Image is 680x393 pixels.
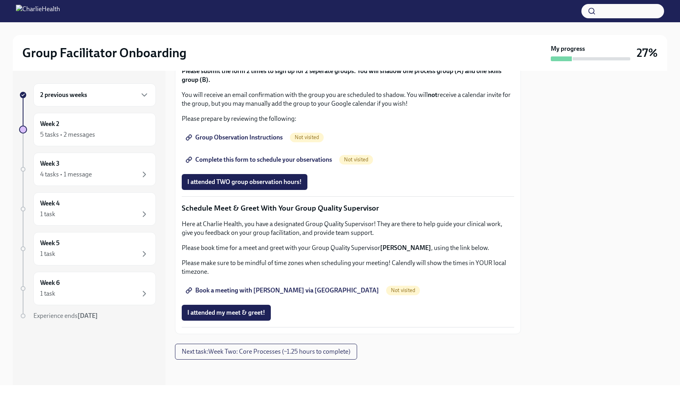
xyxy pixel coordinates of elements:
[16,5,60,17] img: CharlieHealth
[187,287,379,294] span: Book a meeting with [PERSON_NAME] via [GEOGRAPHIC_DATA]
[19,113,156,146] a: Week 25 tasks • 2 messages
[637,46,658,60] h3: 27%
[40,250,55,258] div: 1 task
[33,312,98,319] span: Experience ends
[182,203,514,213] p: Schedule Meet & Greet With Your Group Quality Supervisor
[182,305,271,321] button: I attended my meet & greet!
[40,239,60,248] h6: Week 5
[182,114,514,123] p: Please prepare by reviewing the following:
[182,244,514,252] p: Please book time for a meet and greet with your Group Quality Supervisor , using the link below.
[40,289,55,298] div: 1 task
[428,91,437,99] strong: not
[182,174,307,190] button: I attended TWO group observation hours!
[40,210,55,219] div: 1 task
[182,348,350,356] span: Next task : Week Two: Core Processes (~1.25 hours to complete)
[187,156,332,164] span: Complete this form to schedule your observations
[187,178,302,186] span: I attended TWO group observation hours!
[290,134,324,140] span: Not visited
[187,134,283,141] span: Group Observation Instructions
[339,157,373,163] span: Not visited
[182,67,501,83] strong: Please submit the form 2 times to sign up for 2 seperate groups. You will shadow one process grou...
[33,83,156,106] div: 2 previous weeks
[19,272,156,305] a: Week 61 task
[40,130,95,139] div: 5 tasks • 2 messages
[40,199,60,208] h6: Week 4
[182,259,514,276] p: Please make sure to be mindful of time zones when scheduling your meeting! Calendly will show the...
[182,283,385,298] a: Book a meeting with [PERSON_NAME] via [GEOGRAPHIC_DATA]
[386,287,420,293] span: Not visited
[182,91,514,108] p: You will receive an email confirmation with the group you are scheduled to shadow. You will recei...
[182,130,288,145] a: Group Observation Instructions
[40,279,60,287] h6: Week 6
[22,45,187,61] h2: Group Facilitator Onboarding
[78,312,98,319] strong: [DATE]
[19,192,156,226] a: Week 41 task
[175,344,357,360] button: Next task:Week Two: Core Processes (~1.25 hours to complete)
[19,232,156,265] a: Week 51 task
[551,45,585,53] strong: My progress
[40,120,59,128] h6: Week 2
[19,153,156,186] a: Week 34 tasks • 1 message
[40,159,60,168] h6: Week 3
[182,152,338,168] a: Complete this form to schedule your observations
[182,220,514,237] p: Here at Charlie Health, you have a designated Group Quality Supervisor! They are there to help gu...
[40,170,92,179] div: 4 tasks • 1 message
[40,91,87,99] h6: 2 previous weeks
[380,244,431,252] strong: [PERSON_NAME]
[187,309,265,317] span: I attended my meet & greet!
